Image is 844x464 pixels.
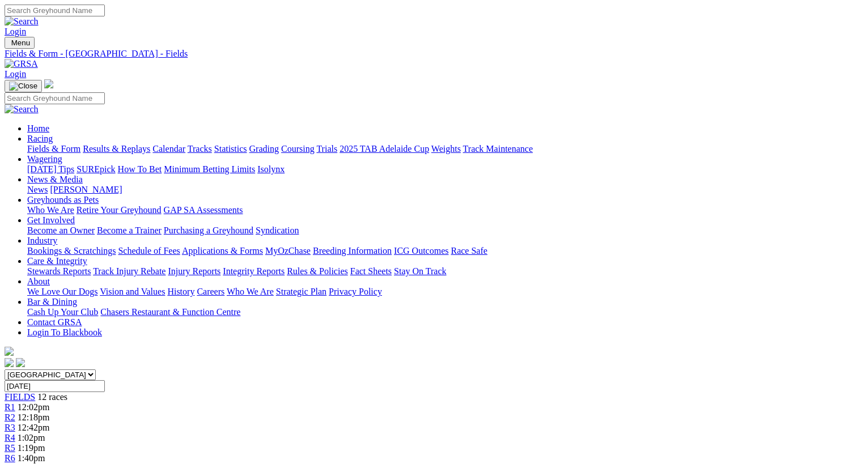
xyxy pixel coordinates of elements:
a: Injury Reports [168,266,220,276]
a: Become a Trainer [97,225,162,235]
a: Rules & Policies [287,266,348,276]
a: Fields & Form - [GEOGRAPHIC_DATA] - Fields [5,49,839,59]
a: Wagering [27,154,62,164]
a: Bar & Dining [27,297,77,307]
a: Chasers Restaurant & Function Centre [100,307,240,317]
a: Strategic Plan [276,287,326,296]
div: Get Involved [27,225,839,236]
input: Search [5,92,105,104]
a: Greyhounds as Pets [27,195,99,205]
a: Care & Integrity [27,256,87,266]
a: Who We Are [227,287,274,296]
span: 12:42pm [18,423,50,432]
a: Track Injury Rebate [93,266,166,276]
div: Greyhounds as Pets [27,205,839,215]
a: Login [5,69,26,79]
a: Stewards Reports [27,266,91,276]
a: Minimum Betting Limits [164,164,255,174]
a: News & Media [27,174,83,184]
button: Toggle navigation [5,80,42,92]
a: Login [5,27,26,36]
a: R4 [5,433,15,442]
img: facebook.svg [5,358,14,367]
a: 2025 TAB Adelaide Cup [340,144,429,154]
a: R3 [5,423,15,432]
a: R2 [5,412,15,422]
a: News [27,185,48,194]
a: [DATE] Tips [27,164,74,174]
a: ICG Outcomes [394,246,448,256]
a: Contact GRSA [27,317,82,327]
a: Statistics [214,144,247,154]
span: 1:02pm [18,433,45,442]
a: SUREpick [77,164,115,174]
a: Vision and Values [100,287,165,296]
a: Stay On Track [394,266,446,276]
img: logo-grsa-white.png [5,347,14,356]
a: Cash Up Your Club [27,307,98,317]
a: Retire Your Greyhound [77,205,162,215]
a: Race Safe [451,246,487,256]
div: Care & Integrity [27,266,839,276]
a: Calendar [152,144,185,154]
input: Search [5,5,105,16]
span: 12 races [37,392,67,402]
a: Tracks [188,144,212,154]
span: 1:19pm [18,443,45,453]
a: Isolynx [257,164,285,174]
img: Search [5,16,39,27]
a: Breeding Information [313,246,392,256]
a: Privacy Policy [329,287,382,296]
a: Purchasing a Greyhound [164,225,253,235]
div: About [27,287,839,297]
div: News & Media [27,185,839,195]
a: MyOzChase [265,246,311,256]
div: Bar & Dining [27,307,839,317]
img: logo-grsa-white.png [44,79,53,88]
span: 12:02pm [18,402,50,412]
a: Industry [27,236,57,245]
a: Racing [27,134,53,143]
a: How To Bet [118,164,162,174]
a: Login To Blackbook [27,327,102,337]
span: R5 [5,443,15,453]
a: Become an Owner [27,225,95,235]
span: 1:40pm [18,453,45,463]
a: Fields & Form [27,144,80,154]
a: Fact Sheets [350,266,392,276]
a: [PERSON_NAME] [50,185,122,194]
img: Close [9,82,37,91]
a: History [167,287,194,296]
span: Menu [11,39,30,47]
a: R6 [5,453,15,463]
div: Racing [27,144,839,154]
a: FIELDS [5,392,35,402]
img: twitter.svg [16,358,25,367]
a: Syndication [256,225,299,235]
a: Get Involved [27,215,75,225]
a: Grading [249,144,279,154]
img: GRSA [5,59,38,69]
img: Search [5,104,39,114]
a: Integrity Reports [223,266,285,276]
a: We Love Our Dogs [27,287,97,296]
a: R1 [5,402,15,412]
div: Industry [27,246,839,256]
a: Results & Replays [83,144,150,154]
a: Track Maintenance [463,144,533,154]
a: Coursing [281,144,315,154]
a: Who We Are [27,205,74,215]
a: Weights [431,144,461,154]
a: Trials [316,144,337,154]
div: Wagering [27,164,839,174]
a: Home [27,124,49,133]
a: Careers [197,287,224,296]
button: Toggle navigation [5,37,35,49]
